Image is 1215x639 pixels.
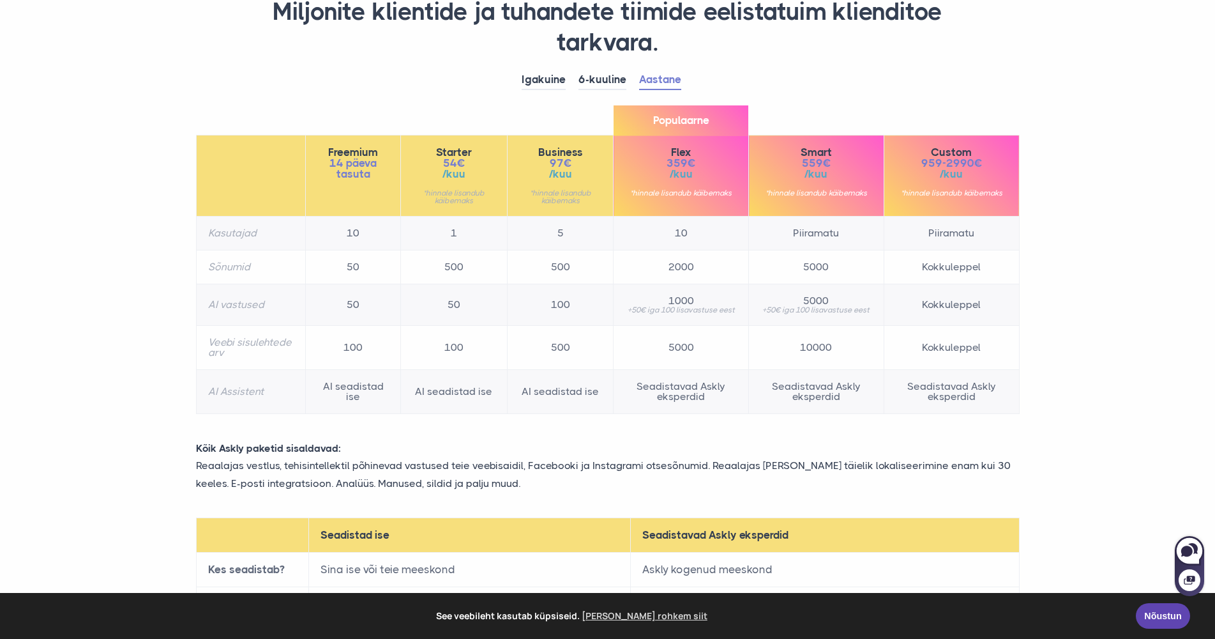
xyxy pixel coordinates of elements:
a: Aastane [639,70,681,90]
strong: Kõik Askly paketid sisaldavad: [196,442,341,454]
th: Kasutajad [196,217,305,250]
small: *hinnale lisandub käibemaks [625,189,737,197]
td: Piiramatu [749,217,884,250]
th: [PERSON_NAME]? [196,587,308,632]
td: 100 [507,284,614,326]
td: 500 [401,250,508,284]
td: 500 [507,326,614,370]
span: Starter [412,147,495,158]
td: 10000 [749,326,884,370]
span: 359€ [625,158,737,169]
th: AI vastused [196,284,305,326]
td: 10 [614,217,749,250]
span: 97€ [519,158,602,169]
span: /kuu [896,169,1007,180]
small: *hinnale lisandub käibemaks [896,189,1007,197]
span: Smart [760,147,872,158]
a: 6-kuuline [578,70,626,90]
td: Sina ise või teie meeskond [308,552,631,587]
small: +50€ iga 100 lisavastuse eest [625,306,737,314]
span: 14 päeva tasuta [317,158,389,180]
td: Seadistavad Askly eksperdid [749,370,884,414]
span: Custom [896,147,1007,158]
td: AI seadistad ise [401,370,508,414]
td: 5 [507,217,614,250]
td: 10 [305,217,400,250]
span: 54€ [412,158,495,169]
span: Freemium [317,147,389,158]
span: /kuu [625,169,737,180]
td: Piiramatu [884,217,1019,250]
span: Populaarne [614,105,748,135]
th: Seadistad ise [308,518,631,552]
td: AI seadistad ise [507,370,614,414]
td: 1 [401,217,508,250]
span: /kuu [412,169,495,180]
span: Flex [625,147,737,158]
span: 559€ [760,158,872,169]
td: Kasutad meie tööriistu, et luua ja hallata enda AI Assistent. [308,587,631,632]
span: Business [519,147,602,158]
span: 959-2990€ [896,158,1007,169]
th: Veebi sisulehtede arv [196,326,305,370]
a: Igakuine [522,70,566,90]
td: 2000 [614,250,749,284]
span: /kuu [519,169,602,180]
p: Reaalajas vestlus, tehisintellektil põhinevad vastused teie veebisaidil, Facebooki ja Instagrami ... [186,457,1029,491]
td: 50 [305,250,400,284]
th: AI Assistent [196,370,305,414]
td: Kokkuleppel [884,326,1019,370]
span: 1000 [625,296,737,306]
span: See veebileht kasutab küpsiseid. [19,606,1127,626]
td: 5000 [614,326,749,370]
td: 50 [305,284,400,326]
small: *hinnale lisandub käibemaks [412,189,495,204]
td: Askly kogenud meeskond [631,552,1019,587]
td: 50 [401,284,508,326]
span: /kuu [760,169,872,180]
span: Kokkuleppel [896,300,1007,310]
td: Kokkuleppel [884,250,1019,284]
th: Kes seadistab? [196,552,308,587]
iframe: Askly chat [1173,534,1205,597]
th: Seadistavad Askly eksperdid [631,518,1019,552]
td: AI seadistad ise [305,370,400,414]
small: +50€ iga 100 lisavastuse eest [760,306,872,314]
small: *hinnale lisandub käibemaks [760,189,872,197]
td: Seadistavad Askly eksperdid [884,370,1019,414]
th: Sõnumid [196,250,305,284]
td: [PERSON_NAME] Askly poolt: seadistus, promptide loomine, treenimine ja jooksvalt uuendused. [631,587,1019,632]
td: Seadistavad Askly eksperdid [614,370,749,414]
a: Nõustun [1136,603,1190,629]
td: 5000 [749,250,884,284]
small: *hinnale lisandub käibemaks [519,189,602,204]
a: learn more about cookies [580,606,709,626]
span: 5000 [760,296,872,306]
td: 100 [305,326,400,370]
td: 100 [401,326,508,370]
td: 500 [507,250,614,284]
